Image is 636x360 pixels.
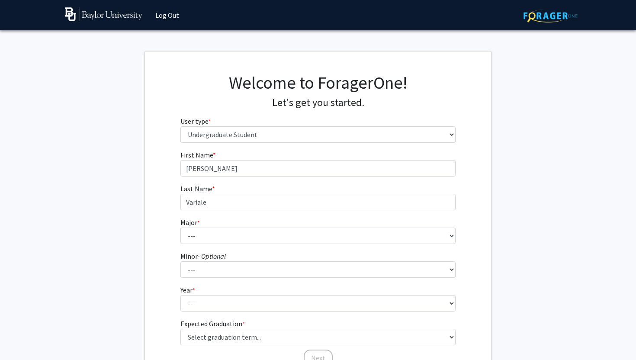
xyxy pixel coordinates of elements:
[524,9,578,22] img: ForagerOne Logo
[180,318,245,329] label: Expected Graduation
[180,116,211,126] label: User type
[180,285,195,295] label: Year
[198,252,226,260] i: - Optional
[180,251,226,261] label: Minor
[6,321,37,354] iframe: Chat
[180,72,456,93] h1: Welcome to ForagerOne!
[180,151,213,159] span: First Name
[180,184,212,193] span: Last Name
[65,7,142,21] img: Baylor University Logo
[180,217,200,228] label: Major
[180,96,456,109] h4: Let's get you started.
